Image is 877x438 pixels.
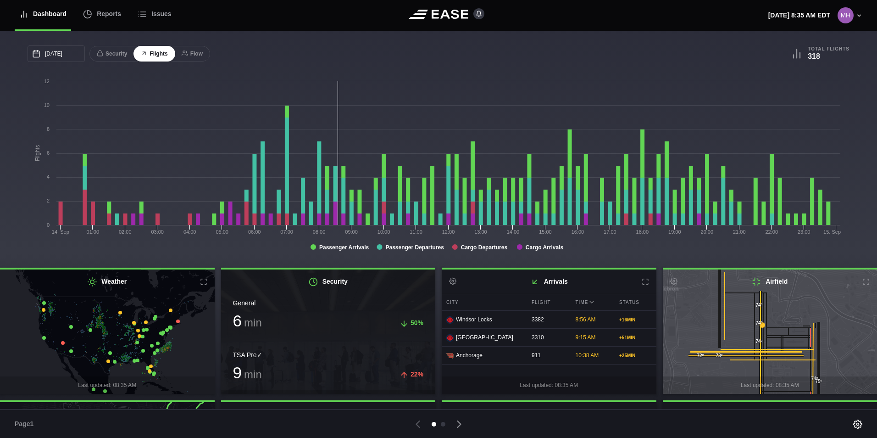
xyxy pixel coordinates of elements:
text: 01:00 [87,229,100,235]
span: 10:38 AM [576,352,599,359]
text: 03:00 [151,229,164,235]
tspan: Flights [34,145,41,161]
div: + 25 MIN [619,352,652,359]
text: 06:00 [248,229,261,235]
div: TSA Pre✓ [233,350,424,360]
text: 6 [47,150,50,156]
span: Anchorage [456,351,483,359]
text: 12:00 [442,229,455,235]
text: 13:00 [474,229,487,235]
text: 18:00 [636,229,649,235]
text: 8 [47,126,50,132]
text: 08:00 [313,229,326,235]
text: 12 [44,79,50,84]
h2: Arrivals [442,270,656,294]
text: 0 [47,222,50,228]
text: 2 [47,198,50,203]
span: 22% [411,371,423,378]
div: 911 [527,347,569,364]
div: Last updated: 08:35 AM [442,376,656,394]
div: General [233,298,424,308]
div: 3382 [527,311,569,328]
text: 02:00 [119,229,132,235]
div: Status [615,294,656,310]
h2: Parking [221,402,436,427]
text: 23:00 [798,229,810,235]
span: min [244,316,262,329]
span: Page 1 [15,419,38,429]
text: 04:00 [183,229,196,235]
text: 09:00 [345,229,358,235]
tspan: Passenger Departures [385,244,444,251]
b: 318 [808,52,820,60]
div: City [442,294,525,310]
span: 8:56 AM [576,316,596,323]
span: 9:15 AM [576,334,596,341]
tspan: 15. Sep [823,229,841,235]
div: Flight [527,294,569,310]
h2: Departures [442,402,656,427]
text: 15:00 [539,229,552,235]
p: [DATE] 8:35 AM EDT [768,11,830,20]
tspan: Passenger Arrivals [319,244,369,251]
tspan: Cargo Arrivals [526,244,564,251]
h3: 6 [233,313,262,329]
div: + 51 MIN [619,334,652,341]
text: 21:00 [733,229,746,235]
text: 4 [47,174,50,180]
button: Security [89,46,134,62]
text: 14:00 [507,229,520,235]
text: 19:00 [668,229,681,235]
text: 16:00 [572,229,584,235]
b: Total Flights [808,46,849,52]
div: 3310 [527,329,569,346]
button: Flow [174,46,210,62]
tspan: 14. Sep [52,229,69,235]
div: Time [571,294,613,310]
input: mm/dd/yyyy [28,45,85,62]
img: 8d1564f89ae08c1c7851ff747965b28a [838,7,854,23]
h3: 9 [233,365,262,381]
text: 05:00 [216,229,228,235]
text: 22:00 [765,229,778,235]
span: 50% [411,319,423,326]
text: 07:00 [280,229,293,235]
text: 17:00 [604,229,616,235]
text: 10 [44,102,50,108]
h2: Security [221,270,436,294]
button: Flights [133,46,175,62]
div: Last updated: 08:35 AM [221,390,436,407]
span: [GEOGRAPHIC_DATA] [456,333,513,342]
text: 11:00 [410,229,422,235]
text: 10:00 [377,229,390,235]
tspan: Cargo Departures [461,244,508,251]
div: + 16 MIN [619,316,652,323]
span: Windsor Locks [456,315,492,324]
text: 20:00 [701,229,714,235]
span: min [244,368,262,381]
